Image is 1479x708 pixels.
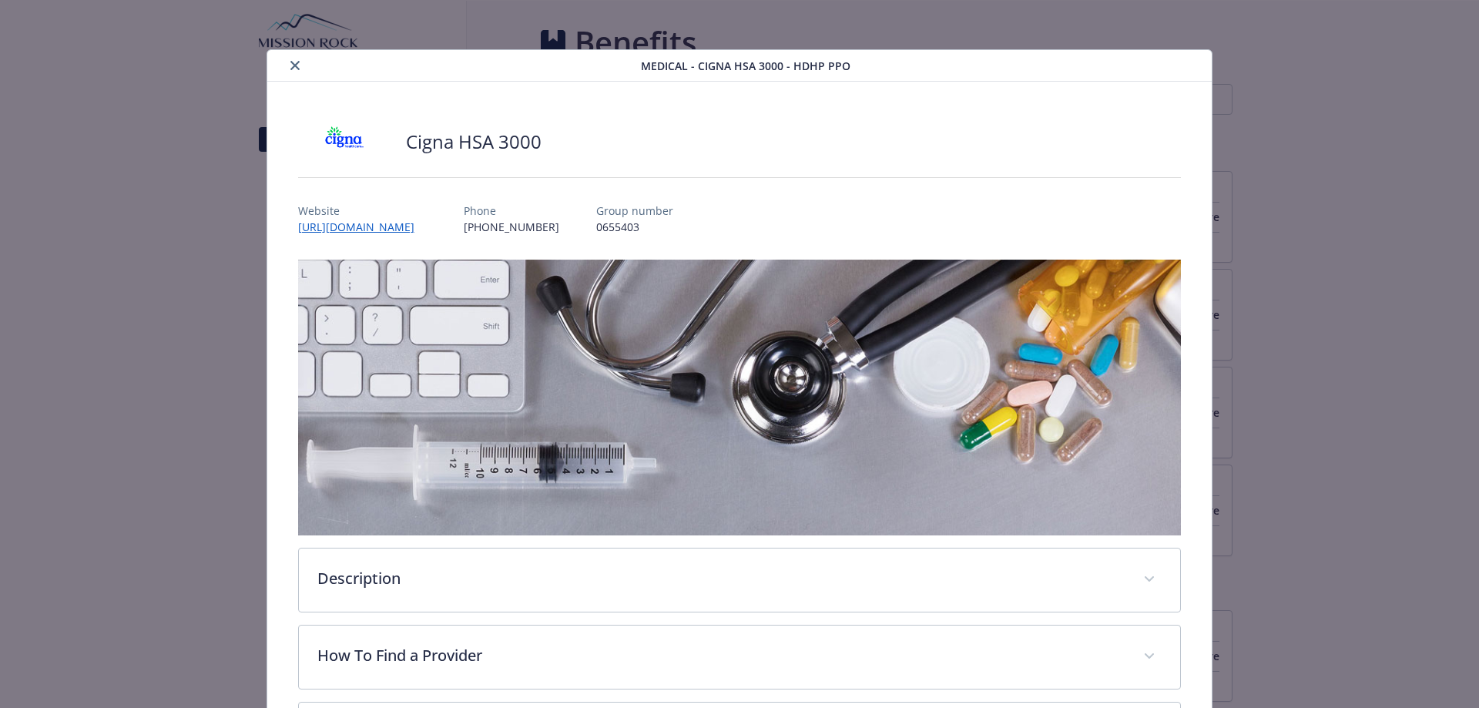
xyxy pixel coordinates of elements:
h2: Cigna HSA 3000 [406,129,542,155]
p: Website [298,203,427,219]
button: close [286,56,304,75]
span: Medical - Cigna HSA 3000 - HDHP PPO [641,58,850,74]
p: [PHONE_NUMBER] [464,219,559,235]
p: Group number [596,203,673,219]
div: Description [299,549,1181,612]
p: Phone [464,203,559,219]
img: banner [298,260,1182,535]
a: [URL][DOMAIN_NAME] [298,220,427,234]
div: How To Find a Provider [299,626,1181,689]
p: How To Find a Provider [317,644,1125,667]
p: Description [317,567,1125,590]
img: CIGNA [298,119,391,165]
p: 0655403 [596,219,673,235]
